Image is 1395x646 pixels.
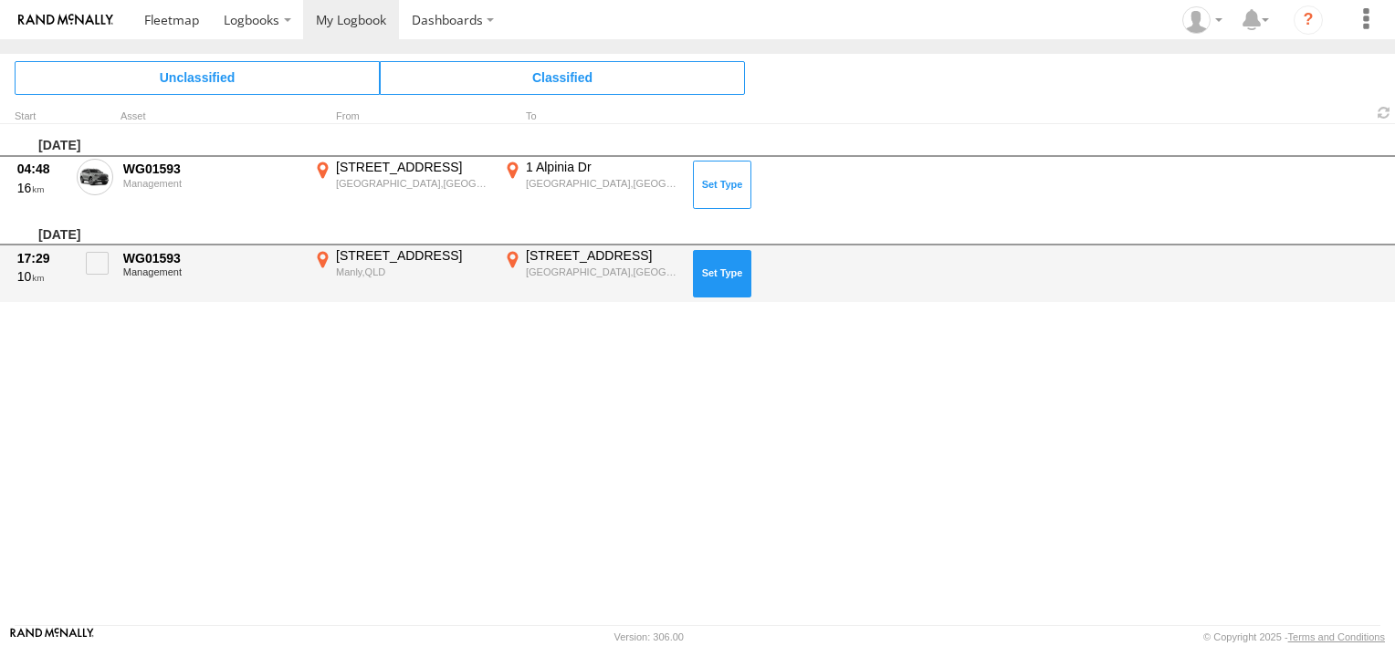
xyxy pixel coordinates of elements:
div: [GEOGRAPHIC_DATA],[GEOGRAPHIC_DATA] [336,177,490,190]
label: Click to View Event Location [500,159,683,212]
div: 04:48 [17,161,67,177]
div: © Copyright 2025 - [1203,631,1385,642]
div: [STREET_ADDRESS] [336,247,490,264]
img: rand-logo.svg [18,14,113,26]
div: [GEOGRAPHIC_DATA],[GEOGRAPHIC_DATA] [526,266,680,278]
div: Click to Sort [15,112,69,121]
span: Click to view Classified Trips [380,61,745,94]
button: Click to Set [693,250,751,297]
label: Click to View Event Location [310,159,493,212]
div: 1 Alpinia Dr [526,159,680,175]
div: Chris Hobson [1176,6,1229,34]
a: Terms and Conditions [1288,631,1385,642]
div: [STREET_ADDRESS] [336,159,490,175]
span: Click to view Unclassified Trips [15,61,380,94]
div: [GEOGRAPHIC_DATA],[GEOGRAPHIC_DATA] [526,177,680,190]
div: 10 [17,268,67,285]
label: Click to View Event Location [310,247,493,300]
div: To [500,112,683,121]
div: [STREET_ADDRESS] [526,247,680,264]
div: WG01593 [123,161,300,177]
span: Refresh [1373,104,1395,121]
div: WG01593 [123,250,300,266]
label: Click to View Event Location [500,247,683,300]
div: Asset [121,112,303,121]
div: 17:29 [17,250,67,266]
div: 16 [17,180,67,196]
a: Visit our Website [10,628,94,646]
div: Version: 306.00 [614,631,684,642]
div: Manly,QLD [336,266,490,278]
div: Management [123,178,300,189]
i: ? [1294,5,1323,35]
div: From [310,112,493,121]
div: Management [123,266,300,277]
button: Click to Set [693,161,751,208]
